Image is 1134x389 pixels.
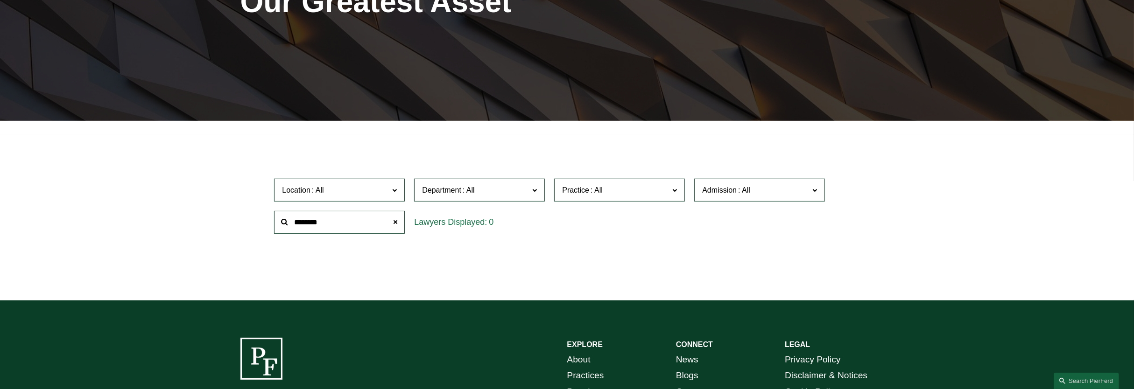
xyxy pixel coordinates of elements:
span: Practice [562,186,589,194]
a: Practices [567,368,604,384]
strong: EXPLORE [567,340,603,348]
a: About [567,352,591,368]
span: Location [282,186,310,194]
strong: CONNECT [676,340,713,348]
a: Blogs [676,368,698,384]
span: Department [422,186,461,194]
span: Admission [702,186,737,194]
span: 0 [489,217,493,227]
a: Search this site [1054,373,1119,389]
a: News [676,352,698,368]
a: Disclaimer & Notices [785,368,867,384]
strong: LEGAL [785,340,810,348]
a: Privacy Policy [785,352,840,368]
